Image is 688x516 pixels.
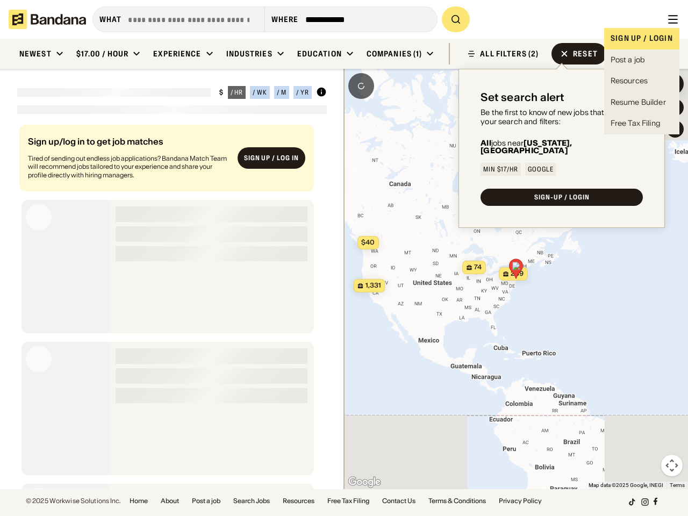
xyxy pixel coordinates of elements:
a: Post a job [192,498,220,504]
div: / wk [253,89,267,96]
a: Free Tax Filing [604,113,679,134]
a: Resume Builder [604,92,679,113]
div: Min $17/hr [483,166,518,173]
div: $17.00 / hour [76,49,129,59]
div: SIGN-UP / LOGIN [534,194,589,200]
a: About [161,498,179,504]
div: ALL FILTERS (2) [480,50,539,58]
div: / yr [296,89,309,96]
div: jobs near [481,139,643,154]
div: Post a job [611,55,645,66]
img: Google [347,475,382,489]
div: © 2025 Workwise Solutions Inc. [26,498,121,504]
div: / hr [231,89,243,96]
a: Terms & Conditions [428,498,486,504]
span: $40 [361,238,375,246]
div: Sign up/log in to get job matches [28,137,229,154]
a: Resources [283,498,314,504]
a: Search Jobs [233,498,270,504]
div: Be the first to know of new jobs that match your search and filters: [481,108,643,126]
b: All [481,138,491,148]
button: Map camera controls [661,455,683,476]
a: Post a job [604,49,679,71]
div: what [99,15,121,24]
a: Open this area in Google Maps (opens a new window) [347,475,382,489]
div: Industries [226,49,273,59]
a: Terms (opens in new tab) [670,482,685,488]
span: Map data ©2025 Google, INEGI [589,482,663,488]
div: Google [528,166,554,173]
a: Privacy Policy [499,498,542,504]
div: Resume Builder [611,97,666,108]
div: Resources [611,76,648,87]
div: Free Tax Filing [611,118,661,129]
span: 74 [474,263,482,272]
a: Resources [604,70,679,92]
div: Tired of sending out endless job applications? Bandana Match Team will recommend jobs tailored to... [28,154,229,180]
img: Bandana logotype [9,10,86,29]
div: Where [271,15,299,24]
div: Experience [153,49,201,59]
a: Home [130,498,148,504]
div: $ [219,88,224,97]
a: Free Tax Filing [327,498,369,504]
a: Contact Us [382,498,415,504]
div: Newest [19,49,52,59]
b: [US_STATE], [GEOGRAPHIC_DATA] [481,138,572,155]
span: 1,331 [365,281,381,290]
div: Education [297,49,342,59]
div: Sign up / Log in [244,154,299,162]
div: Companies (1) [367,49,422,59]
div: Set search alert [481,91,564,104]
div: grid [17,120,327,489]
div: Sign up / login [604,28,679,49]
div: Reset [573,50,598,58]
div: / m [277,89,286,96]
